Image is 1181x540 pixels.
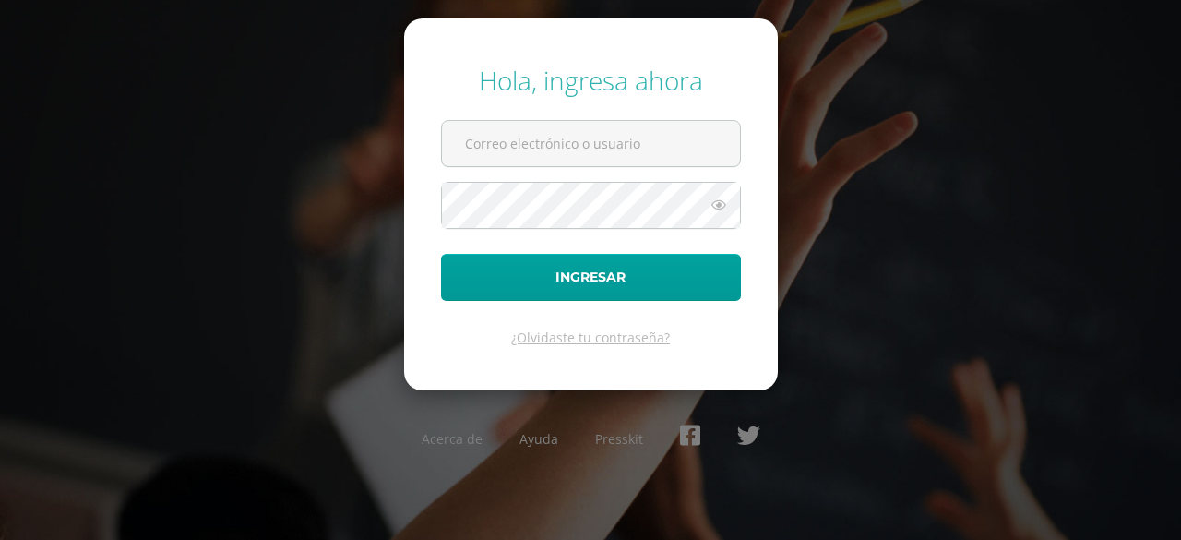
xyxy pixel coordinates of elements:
[441,254,741,301] button: Ingresar
[511,329,670,346] a: ¿Olvidaste tu contraseña?
[519,430,558,448] a: Ayuda
[595,430,643,448] a: Presskit
[442,121,740,166] input: Correo electrónico o usuario
[441,63,741,98] div: Hola, ingresa ahora
[422,430,483,448] a: Acerca de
